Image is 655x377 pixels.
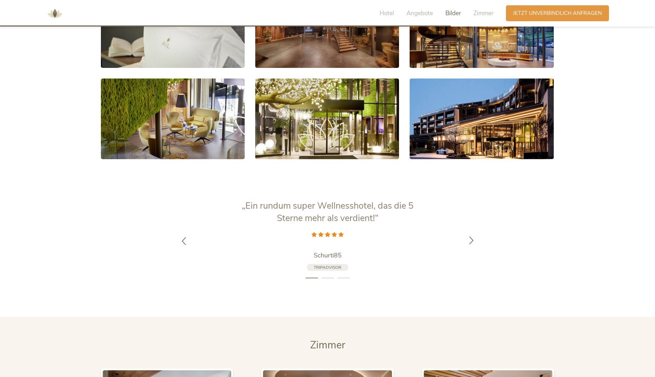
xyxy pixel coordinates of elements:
[473,9,494,17] span: Zimmer
[44,3,65,24] img: AMONTI & LUNARIS Wellnessresort
[314,265,341,270] span: Tripadvisor
[513,10,602,17] span: Jetzt unverbindlich anfragen
[307,264,348,271] a: Tripadvisor
[314,251,342,260] span: Schurti85
[380,9,394,17] span: Hotel
[44,11,65,16] a: AMONTI & LUNARIS Wellnessresort
[239,251,416,260] a: Schurti85
[310,338,345,352] span: Zimmer
[242,200,414,224] span: „Ein rundum super Wellnesshotel, das die 5 Sterne mehr als verdient!“
[445,9,461,17] span: Bilder
[406,9,433,17] span: Angebote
